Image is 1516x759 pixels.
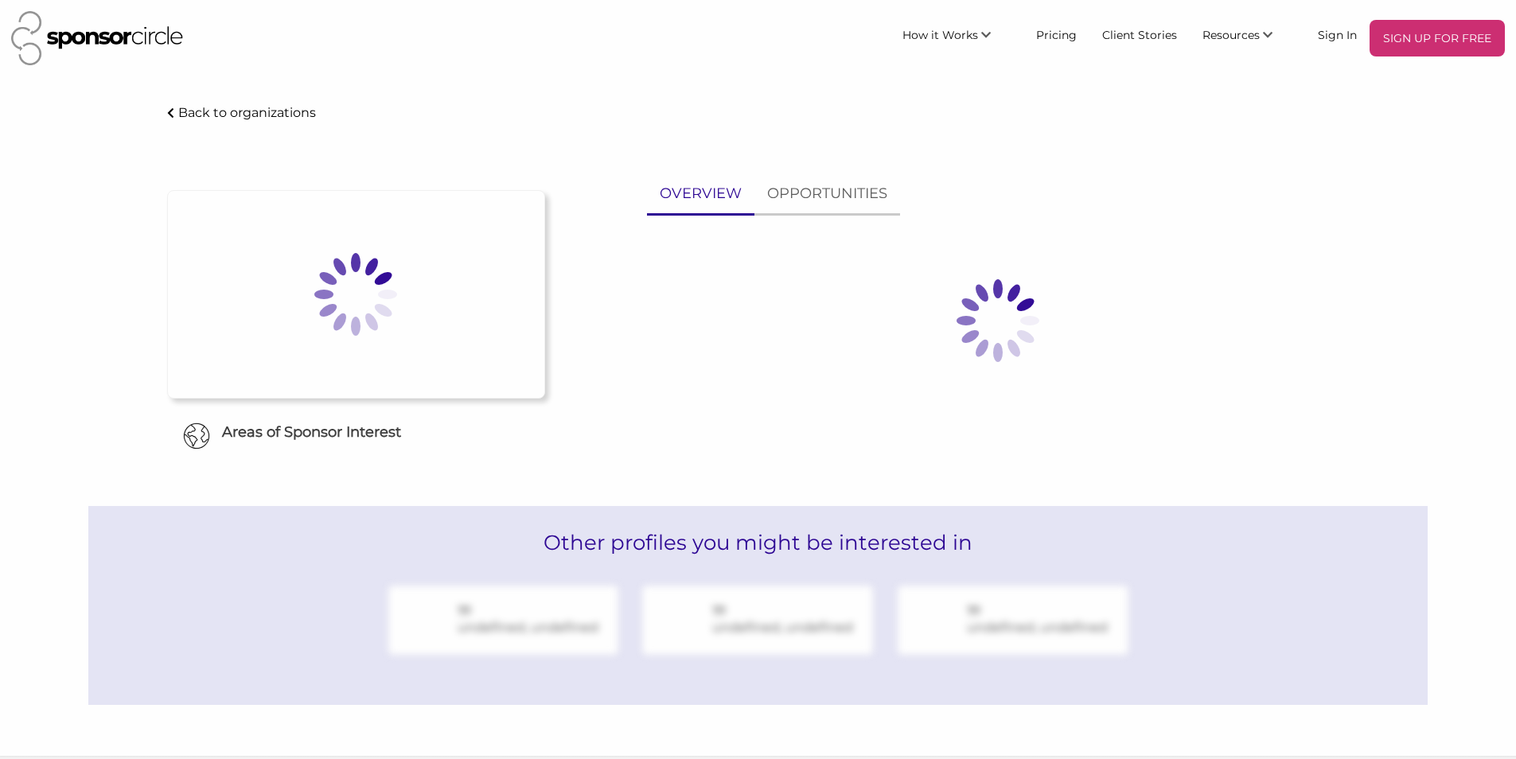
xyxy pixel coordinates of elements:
[155,422,557,442] h6: Areas of Sponsor Interest
[1202,28,1260,42] span: Resources
[183,422,210,450] img: Globe Icon
[1089,20,1190,49] a: Client Stories
[890,20,1023,56] li: How it Works
[11,11,183,65] img: Sponsor Circle Logo
[1305,20,1370,49] a: Sign In
[1190,20,1305,56] li: Resources
[1023,20,1089,49] a: Pricing
[918,241,1078,400] img: Loading spinner
[276,215,435,374] img: Loading spinner
[660,182,742,205] p: OVERVIEW
[767,182,887,205] p: OPPORTUNITIES
[1376,26,1498,50] p: SIGN UP FOR FREE
[178,105,316,120] p: Back to organizations
[88,506,1427,579] h2: Other profiles you might be interested in
[902,28,978,42] span: How it Works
